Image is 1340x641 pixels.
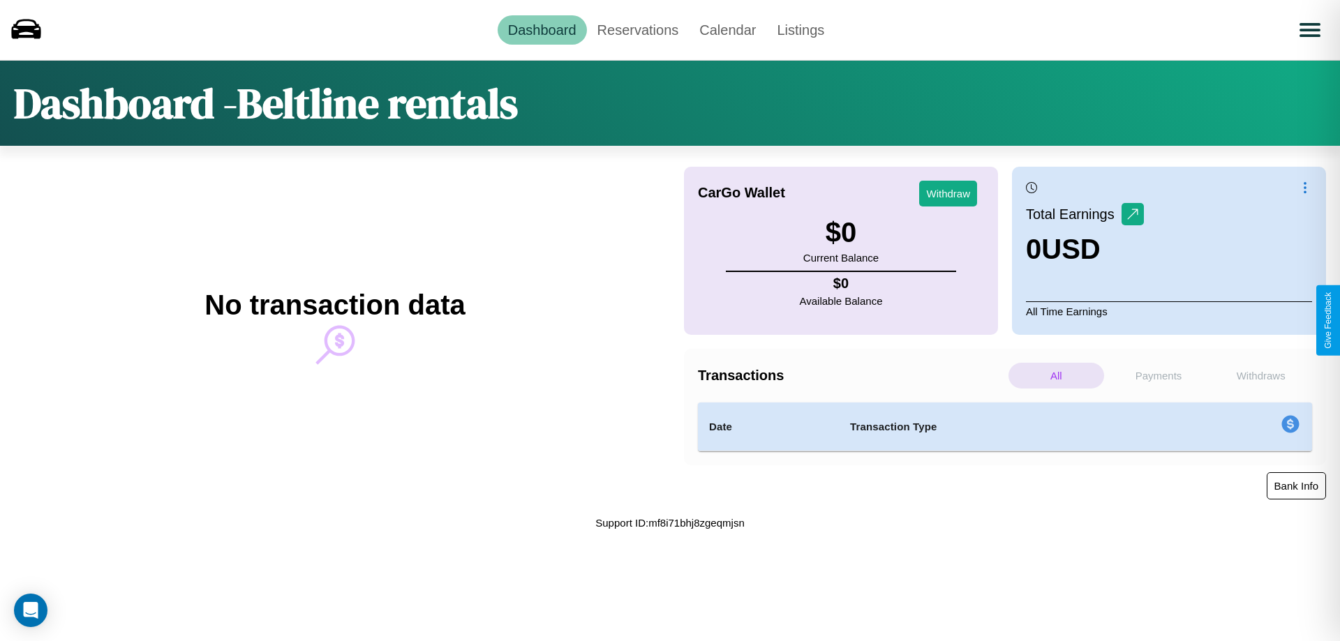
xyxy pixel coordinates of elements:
button: Bank Info [1267,472,1326,499]
button: Withdraw [919,181,977,206]
p: Available Balance [800,292,883,310]
h4: Transaction Type [850,418,1167,435]
h4: $ 0 [800,276,883,292]
p: Withdraws [1213,363,1309,389]
h3: 0 USD [1026,234,1144,265]
h4: Transactions [698,368,1005,384]
button: Open menu [1290,10,1330,50]
a: Dashboard [498,15,587,45]
p: All Time Earnings [1026,301,1312,321]
p: Payments [1111,363,1207,389]
a: Reservations [587,15,690,45]
p: Current Balance [803,248,879,267]
h4: Date [709,418,828,435]
p: All [1008,363,1104,389]
table: simple table [698,402,1312,451]
h4: CarGo Wallet [698,185,785,201]
h2: No transaction data [204,289,465,321]
p: Support ID: mf8i71bhj8zgeqmjsn [595,513,744,532]
div: Open Intercom Messenger [14,594,47,627]
div: Give Feedback [1323,292,1333,349]
h3: $ 0 [803,217,879,248]
a: Listings [766,15,835,45]
p: Total Earnings [1026,202,1122,227]
h1: Dashboard - Beltline rentals [14,75,518,132]
a: Calendar [689,15,766,45]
